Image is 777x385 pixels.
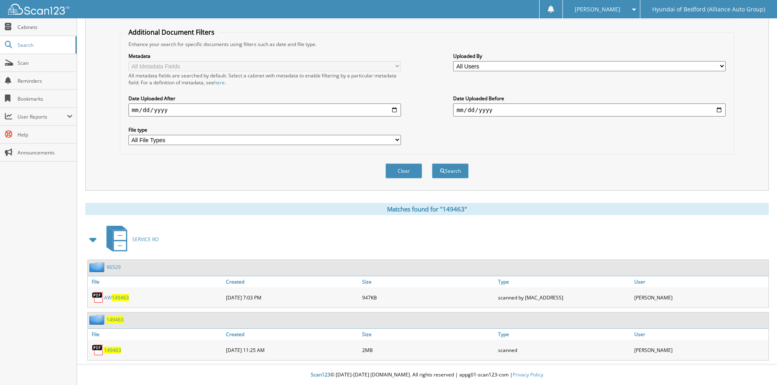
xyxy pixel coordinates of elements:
img: PDF.png [92,344,104,356]
a: Type [496,329,632,340]
button: Clear [385,163,422,178]
a: User [632,276,768,287]
span: Bookmarks [18,95,73,102]
span: SERVICE RO [132,236,159,243]
div: 2MB [360,342,496,358]
a: Created [224,276,360,287]
div: Enhance your search for specific documents using filters such as date and file type. [124,41,730,48]
span: [PERSON_NAME] [575,7,620,12]
div: [PERSON_NAME] [632,342,768,358]
img: scan123-logo-white.svg [8,4,69,15]
a: File [88,329,224,340]
div: Matches found for "149463" [85,203,769,215]
span: User Reports [18,113,67,120]
label: Date Uploaded Before [453,95,726,102]
input: start [128,103,401,117]
a: Privacy Policy [513,371,543,378]
label: Date Uploaded After [128,95,401,102]
span: Search [18,42,71,48]
a: 149463 [104,347,121,354]
img: folder2.png [89,315,106,325]
img: PDF.png [92,291,104,304]
iframe: Chat Widget [736,346,777,385]
div: scanned by [MAC_ADDRESS] [496,289,632,306]
button: Search [432,163,469,178]
span: Scan123 [311,371,330,378]
a: Size [360,329,496,340]
div: 947KB [360,289,496,306]
a: 149463 [106,316,124,323]
a: AW149463 [104,294,129,301]
span: 149463 [112,294,129,301]
span: Help [18,131,73,138]
legend: Additional Document Filters [124,28,219,37]
a: Size [360,276,496,287]
span: Cabinets [18,24,73,31]
label: File type [128,126,401,133]
input: end [453,103,726,117]
span: Reminders [18,77,73,84]
label: Uploaded By [453,53,726,59]
a: here [214,79,225,86]
a: 96529 [106,264,121,271]
span: Announcements [18,149,73,156]
a: File [88,276,224,287]
div: [DATE] 7:03 PM [224,289,360,306]
div: [DATE] 11:25 AM [224,342,360,358]
div: © [DATE]-[DATE] [DOMAIN_NAME]. All rights reserved | appg01-scan123-com | [77,365,777,385]
div: scanned [496,342,632,358]
img: folder2.png [89,262,106,272]
span: Hyundai of Bedford (Alliance Auto Group) [652,7,765,12]
a: SERVICE RO [102,223,159,255]
label: Metadata [128,53,401,59]
a: Type [496,276,632,287]
a: User [632,329,768,340]
span: Scan [18,59,73,66]
a: Created [224,329,360,340]
div: All metadata fields are searched by default. Select a cabinet with metadata to enable filtering b... [128,72,401,86]
div: [PERSON_NAME] [632,289,768,306]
